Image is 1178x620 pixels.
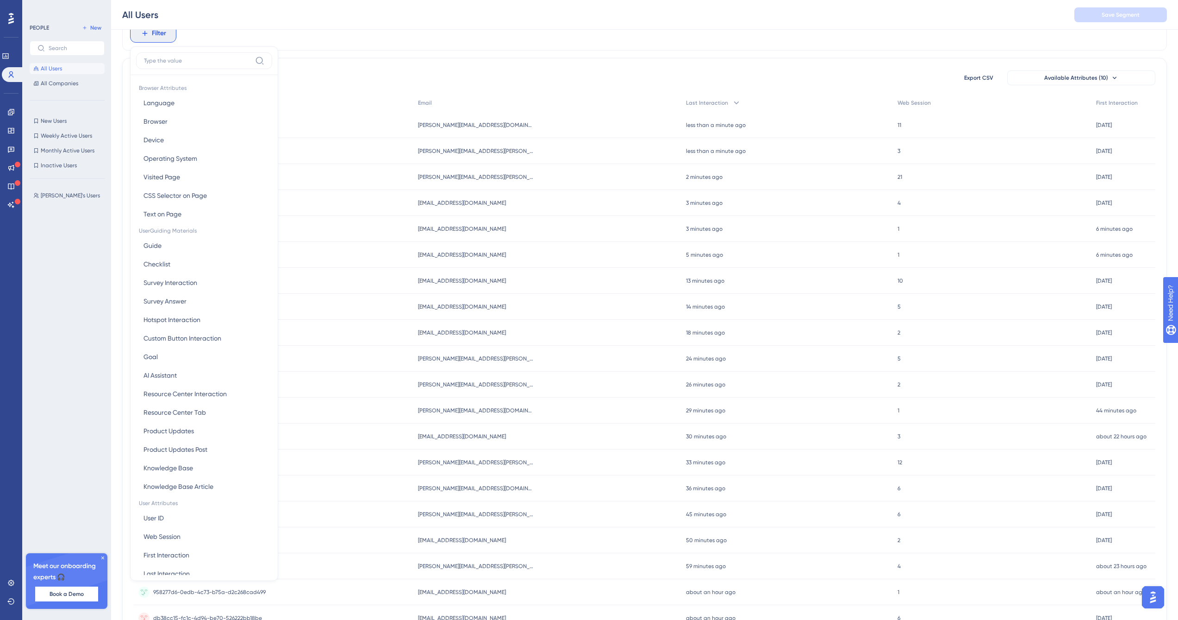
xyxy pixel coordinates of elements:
span: Meet our onboarding experts 🎧 [33,561,100,583]
button: Operating System [136,149,272,168]
span: 2 [898,381,900,388]
button: Visited Page [136,168,272,186]
span: Web Session [143,531,181,542]
span: Operating System [143,153,197,164]
span: [EMAIL_ADDRESS][DOMAIN_NAME] [418,433,506,440]
button: Weekly Active Users [30,130,105,141]
span: AI Assistant [143,370,177,381]
span: Resource Center Tab [143,407,206,418]
time: 59 minutes ago [686,563,726,569]
span: Export CSV [964,74,993,82]
span: [EMAIL_ADDRESS][DOMAIN_NAME] [418,537,506,544]
span: [PERSON_NAME][EMAIL_ADDRESS][DOMAIN_NAME] [418,407,534,414]
span: 5 [898,355,901,362]
span: CSS Selector on Page [143,190,207,201]
time: [DATE] [1096,381,1112,388]
span: All Users [41,65,62,72]
span: [PERSON_NAME][EMAIL_ADDRESS][PERSON_NAME][DOMAIN_NAME] [418,147,534,155]
button: Available Attributes (10) [1007,70,1155,85]
span: Last Interaction [143,568,190,579]
span: Visited Page [143,171,180,183]
span: Knowledge Base [143,462,193,474]
button: Knowledge Base Article [136,477,272,496]
time: 3 minutes ago [686,200,723,206]
time: 30 minutes ago [686,433,726,440]
span: New Users [41,117,67,125]
span: [EMAIL_ADDRESS][DOMAIN_NAME] [418,251,506,259]
span: All Companies [41,80,78,87]
time: 33 minutes ago [686,459,725,466]
button: Product Updates [136,422,272,440]
span: Browser [143,116,168,127]
button: Hotspot Interaction [136,310,272,329]
button: New [79,22,105,33]
span: Inactive Users [41,162,77,169]
time: 5 minutes ago [686,252,723,258]
time: 13 minutes ago [686,278,724,284]
span: 21 [898,173,902,181]
button: AI Assistant [136,366,272,385]
button: Survey Answer [136,292,272,310]
time: about an hour ago [686,589,735,595]
span: Weekly Active Users [41,132,92,139]
time: about 22 hours ago [1096,433,1147,440]
time: 36 minutes ago [686,485,725,492]
span: UserGuiding Materials [136,223,272,236]
time: [DATE] [1096,174,1112,180]
time: 14 minutes ago [686,304,725,310]
span: Text on Page [143,209,181,220]
span: [EMAIL_ADDRESS][DOMAIN_NAME] [418,303,506,310]
span: Device [143,134,164,146]
div: All Users [122,8,158,21]
span: Last Interaction [686,99,728,107]
time: [DATE] [1096,200,1112,206]
span: Need Help? [22,2,58,13]
span: Monthly Active Users [41,147,94,154]
span: 1 [898,225,899,233]
button: Device [136,131,272,149]
span: [PERSON_NAME][EMAIL_ADDRESS][PERSON_NAME][DOMAIN_NAME] [418,381,534,388]
span: 6 [898,511,900,518]
span: Email [418,99,432,107]
span: 5 [898,303,901,310]
span: [PERSON_NAME][EMAIL_ADDRESS][DOMAIN_NAME] [418,485,534,492]
span: 4 [898,199,901,207]
button: Last Interaction [136,564,272,583]
span: [PERSON_NAME][EMAIL_ADDRESS][PERSON_NAME][DOMAIN_NAME] [418,459,534,466]
time: less than a minute ago [686,122,746,128]
time: 44 minutes ago [1096,407,1136,414]
time: 26 minutes ago [686,381,725,388]
span: 3 [898,147,900,155]
span: Product Updates Post [143,444,207,455]
button: Resource Center Tab [136,403,272,422]
span: Product Updates [143,425,194,437]
time: 50 minutes ago [686,537,727,544]
time: [DATE] [1096,148,1112,154]
button: Text on Page [136,205,272,223]
span: Checklist [143,259,170,270]
iframe: UserGuiding AI Assistant Launcher [1139,583,1167,611]
button: CSS Selector on Page [136,186,272,205]
span: [EMAIL_ADDRESS][DOMAIN_NAME] [418,199,506,207]
div: PEOPLE [30,24,49,32]
span: [PERSON_NAME][EMAIL_ADDRESS][PERSON_NAME][DOMAIN_NAME] [418,173,534,181]
span: [EMAIL_ADDRESS][DOMAIN_NAME] [418,588,506,596]
span: 1 [898,588,899,596]
input: Type the value [144,57,251,64]
span: Filter [152,28,166,39]
span: 10 [898,277,903,285]
span: [EMAIL_ADDRESS][DOMAIN_NAME] [418,225,506,233]
time: 18 minutes ago [686,329,725,336]
button: Save Segment [1074,7,1167,22]
button: Product Updates Post [136,440,272,459]
span: User Attributes [136,496,272,509]
button: Web Session [136,527,272,546]
span: Hotspot Interaction [143,314,200,325]
time: [DATE] [1096,485,1112,492]
span: Browser Attributes [136,81,272,94]
span: User ID [143,512,164,524]
time: 3 minutes ago [686,226,723,232]
button: First Interaction [136,546,272,564]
